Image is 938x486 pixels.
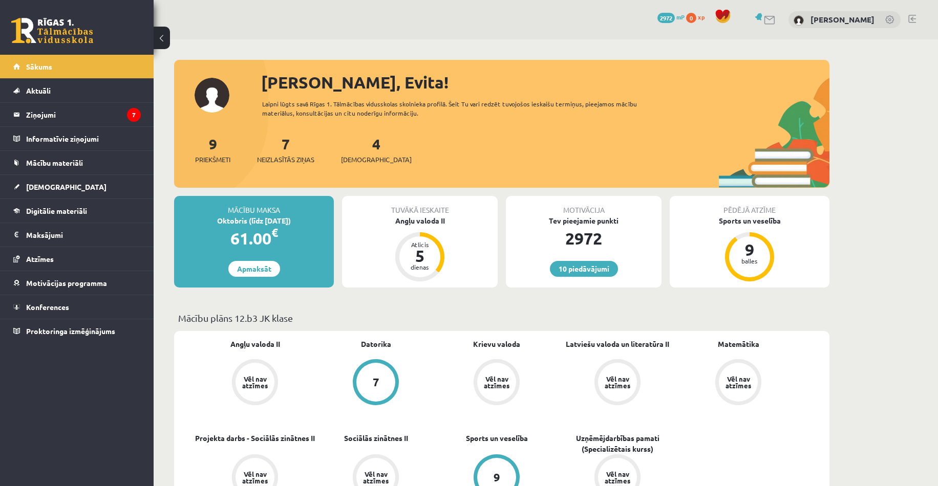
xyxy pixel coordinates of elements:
[257,135,314,165] a: 7Neizlasītās ziņas
[466,433,528,444] a: Sports un veselība
[676,13,685,21] span: mP
[195,359,315,407] a: Vēl nav atzīmes
[127,108,141,122] i: 7
[373,377,379,388] div: 7
[26,86,51,95] span: Aktuāli
[686,13,710,21] a: 0 xp
[13,127,141,150] a: Informatīvie ziņojumi
[261,70,829,95] div: [PERSON_NAME], Evita!
[13,247,141,271] a: Atzīmes
[404,264,435,270] div: dienas
[13,151,141,174] a: Mācību materiāli
[241,375,269,389] div: Vēl nav atzīmes
[13,175,141,198] a: [DEMOGRAPHIC_DATA]
[342,196,498,215] div: Tuvākā ieskaite
[262,99,655,118] div: Laipni lūgts savā Rīgas 1. Tālmācības vidusskolas skolnieka profilā. Šeit Tu vari redzēt tuvojošo...
[13,271,141,295] a: Motivācijas programma
[557,433,678,454] a: Uzņēmējdarbības pamati (Specializētais kurss)
[506,215,662,226] div: Tev pieejamie punkti
[174,196,334,215] div: Mācību maksa
[178,311,825,325] p: Mācību plāns 12.b3 JK klase
[257,154,314,165] span: Neizlasītās ziņas
[494,472,500,483] div: 9
[724,375,753,389] div: Vēl nav atzīmes
[26,62,52,71] span: Sākums
[404,248,435,264] div: 5
[13,103,141,126] a: Ziņojumi7
[794,15,804,26] img: Evita Skulme
[718,339,759,349] a: Matemātika
[26,103,141,126] legend: Ziņojumi
[566,339,669,349] a: Latviešu valoda un literatūra II
[342,215,498,283] a: Angļu valoda II Atlicis 5 dienas
[241,471,269,484] div: Vēl nav atzīmes
[678,359,799,407] a: Vēl nav atzīmes
[271,225,278,240] span: €
[811,14,875,25] a: [PERSON_NAME]
[26,182,106,191] span: [DEMOGRAPHIC_DATA]
[174,226,334,251] div: 61.00
[195,433,315,444] a: Projekta darbs - Sociālās zinātnes II
[482,375,511,389] div: Vēl nav atzīmes
[341,154,412,165] span: [DEMOGRAPHIC_DATA]
[26,127,141,150] legend: Informatīvie ziņojumi
[734,241,765,258] div: 9
[686,13,696,23] span: 0
[174,215,334,226] div: Oktobris (līdz [DATE])
[670,215,829,226] div: Sports un veselība
[506,196,662,215] div: Motivācija
[603,375,632,389] div: Vēl nav atzīmes
[195,154,230,165] span: Priekšmeti
[315,359,436,407] a: 7
[657,13,685,21] a: 2972 mP
[26,158,83,167] span: Mācību materiāli
[436,359,557,407] a: Vēl nav atzīmes
[557,359,678,407] a: Vēl nav atzīmes
[230,339,280,349] a: Angļu valoda II
[550,261,618,277] a: 10 piedāvājumi
[603,471,632,484] div: Vēl nav atzīmes
[26,302,69,312] span: Konferences
[657,13,675,23] span: 2972
[361,339,391,349] a: Datorika
[26,206,87,215] span: Digitālie materiāli
[26,254,54,263] span: Atzīmes
[26,223,141,247] legend: Maksājumi
[13,319,141,343] a: Proktoringa izmēģinājums
[698,13,705,21] span: xp
[344,433,408,444] a: Sociālās zinātnes II
[734,258,765,264] div: balles
[404,241,435,248] div: Atlicis
[13,223,141,247] a: Maksājumi
[670,215,829,283] a: Sports un veselība 9 balles
[13,199,141,223] a: Digitālie materiāli
[11,18,93,43] a: Rīgas 1. Tālmācības vidusskola
[361,471,390,484] div: Vēl nav atzīmes
[506,226,662,251] div: 2972
[195,135,230,165] a: 9Priekšmeti
[341,135,412,165] a: 4[DEMOGRAPHIC_DATA]
[26,326,115,336] span: Proktoringa izmēģinājums
[13,55,141,78] a: Sākums
[473,339,520,349] a: Krievu valoda
[670,196,829,215] div: Pēdējā atzīme
[228,261,280,277] a: Apmaksāt
[342,215,498,226] div: Angļu valoda II
[26,278,107,288] span: Motivācijas programma
[13,79,141,102] a: Aktuāli
[13,295,141,319] a: Konferences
